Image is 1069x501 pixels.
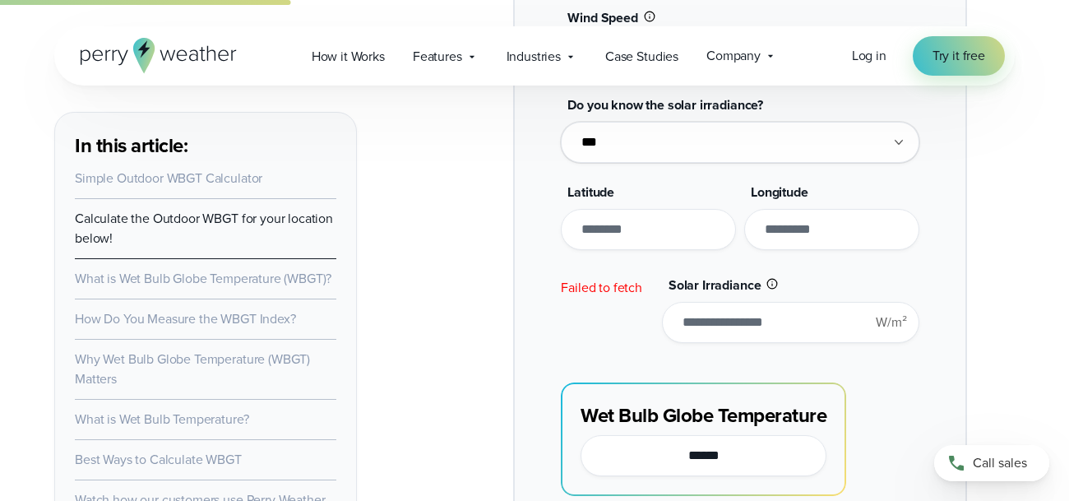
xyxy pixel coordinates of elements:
a: Call sales [934,445,1049,481]
a: Why Wet Bulb Globe Temperature (WBGT) Matters [75,350,310,388]
span: Latitude [567,183,614,202]
a: How Do You Measure the WBGT Index? [75,309,296,328]
span: Industries [507,47,561,67]
span: Longitude [751,183,808,202]
a: What is Wet Bulb Globe Temperature (WBGT)? [75,269,331,288]
a: Calculate the Outdoor WBGT for your location below! [75,209,333,248]
a: Simple Outdoor WBGT Calculator [75,169,262,188]
span: How it Works [312,47,385,67]
h3: In this article: [75,132,336,159]
span: Try it free [932,46,985,66]
span: Call sales [973,453,1027,473]
span: Company [706,46,761,66]
span: Case Studies [605,47,678,67]
a: Best Ways to Calculate WBGT [75,450,242,469]
span: Do you know the solar irradiance? [567,95,763,114]
span: Wind Speed [567,8,637,27]
a: What is Wet Bulb Temperature? [75,410,248,429]
span: Failed to fetch [561,278,642,297]
span: Log in [852,46,886,65]
a: Case Studies [591,39,692,73]
a: How it Works [298,39,399,73]
span: Solar Irradiance [669,276,761,295]
span: Features [413,47,462,67]
a: Try it free [913,36,1005,76]
a: Log in [852,46,886,66]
